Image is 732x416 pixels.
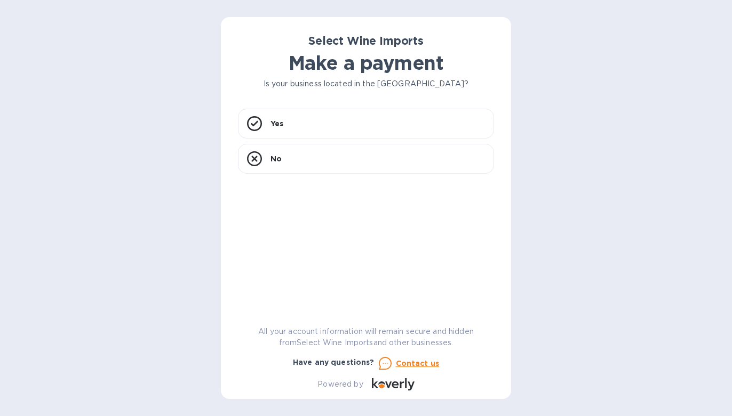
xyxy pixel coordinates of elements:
[270,118,283,129] p: Yes
[308,34,424,47] b: Select Wine Imports
[317,379,363,390] p: Powered by
[238,78,494,89] p: Is your business located in the [GEOGRAPHIC_DATA]?
[270,153,282,164] p: No
[396,359,440,368] u: Contact us
[238,52,494,74] h1: Make a payment
[238,326,494,348] p: All your account information will remain secure and hidden from Select Wine Imports and other bus...
[293,358,375,366] b: Have any questions?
